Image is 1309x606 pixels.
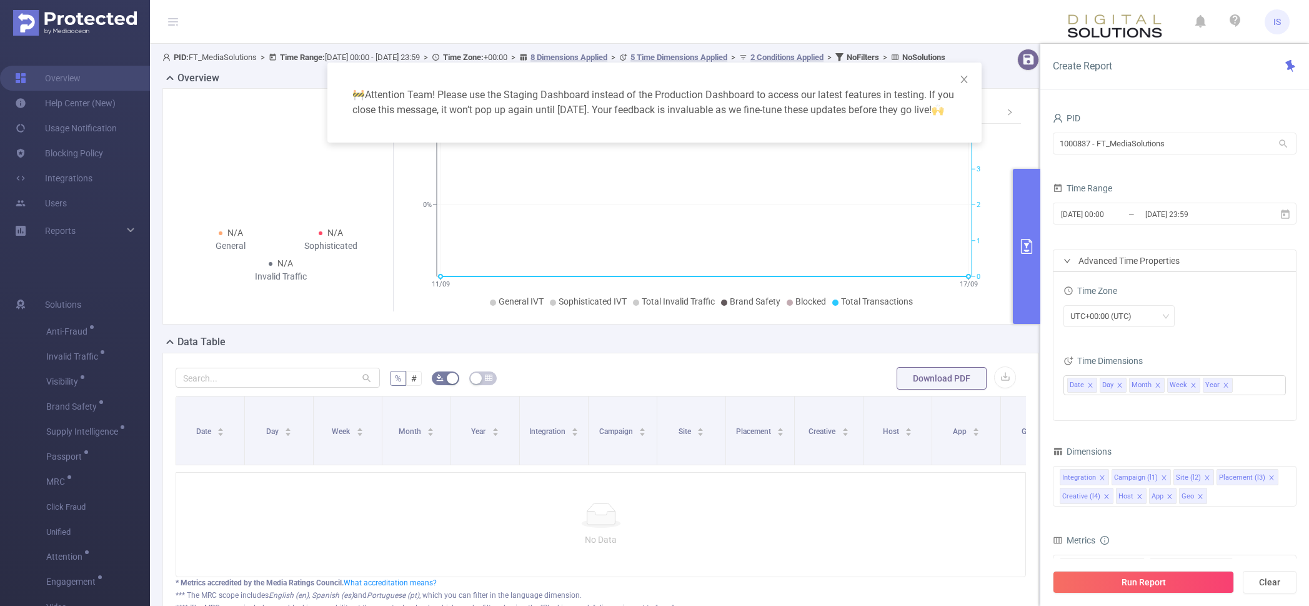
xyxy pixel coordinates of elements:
li: Campaign (l1) [1112,469,1171,485]
span: highfive [932,104,944,116]
div: Campaign (l1) [1114,470,1158,486]
span: Dimensions [1053,447,1112,457]
i: icon: right [1063,257,1071,265]
li: App [1149,488,1177,504]
span: Day [1102,378,1113,392]
span: Metrics [1053,535,1095,545]
div: UTC+00:00 (UTC) [1070,306,1140,326]
i: icon: down [1162,313,1170,321]
i: icon: close [1117,382,1123,390]
i: icon: close [1155,382,1161,390]
i: icon: close [1161,475,1167,482]
i: icon: close [1087,382,1093,390]
span: PID [1053,113,1080,123]
i: icon: close [1268,475,1275,482]
span: Year [1205,378,1220,392]
li: Week [1167,378,1200,393]
li: Integration [1060,469,1109,485]
div: Integration [1062,470,1096,486]
i: icon: user [1053,113,1063,123]
button: Clear [1243,571,1297,593]
div: Placement (l3) [1219,470,1265,486]
span: warning [352,89,365,101]
span: Time Range [1053,183,1112,193]
li: Year [1203,378,1233,393]
i: icon: info-circle [1100,536,1109,545]
span: Time Zone [1063,286,1117,296]
button: Close [947,63,982,98]
span: Create Report [1053,60,1112,72]
span: Invalid Traffic (partial) [1060,558,1145,574]
div: icon: rightAdvanced Time Properties [1053,250,1296,271]
input: Start date [1060,206,1161,223]
div: Host [1118,488,1133,505]
span: Month [1132,378,1152,392]
i: icon: close [1137,493,1143,501]
span: Date [1070,378,1084,392]
li: Month [1129,378,1165,393]
i: icon: close [1167,493,1173,501]
i: icon: close [1197,493,1203,501]
i: icon: close [959,74,969,84]
i: icon: close [1099,475,1105,482]
span: Week [1170,378,1187,392]
div: Site (l2) [1176,470,1201,486]
li: Placement (l3) [1217,469,1278,485]
li: Site (l2) [1173,469,1214,485]
input: filter select [1235,378,1237,393]
span: Time Dimensions [1063,356,1143,366]
input: End date [1144,206,1245,223]
i: icon: close [1223,382,1229,390]
i: icon: close [1190,382,1197,390]
li: Day [1100,378,1127,393]
div: Attention Team! Please use the Staging Dashboard instead of the Production Dashboard to access ou... [342,78,967,128]
div: Creative (l4) [1062,488,1100,505]
div: Geo [1182,488,1194,505]
span: Brand Safety (partial) [1150,558,1233,574]
i: icon: close [1103,493,1110,501]
button: Run Report [1053,571,1234,593]
li: Date [1067,378,1097,393]
li: Creative (l4) [1060,488,1113,504]
i: icon: close [1204,475,1210,482]
li: Host [1116,488,1147,504]
li: Geo [1179,488,1207,504]
div: App [1152,488,1163,505]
